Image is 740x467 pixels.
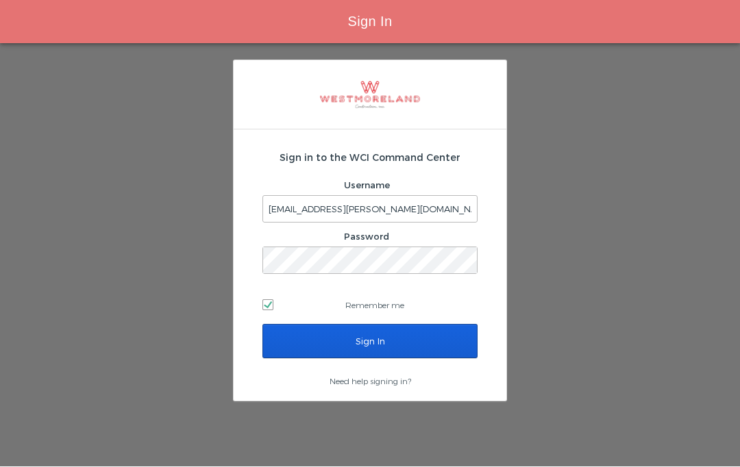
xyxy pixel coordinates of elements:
input: Sign In [262,325,478,359]
label: Username [344,180,390,191]
span: Sign In [347,14,392,29]
h2: Sign in to the WCI Command Center [262,151,478,165]
a: Need help signing in? [330,377,411,386]
label: Password [344,231,389,242]
label: Remember me [262,295,478,316]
